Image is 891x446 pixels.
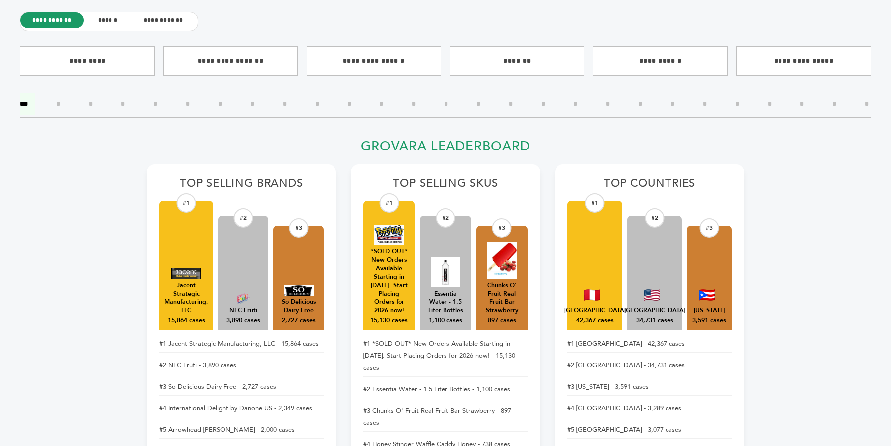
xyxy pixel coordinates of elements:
div: #2 [645,208,665,228]
li: #1 *SOLD OUT* New Orders Available Starting in [DATE]. Start Placing Orders for 2026 now! - 15,13... [363,335,528,377]
li: #4 [GEOGRAPHIC_DATA] - 3,289 cases [567,400,732,417]
li: #5 [GEOGRAPHIC_DATA] - 3,077 cases [567,421,732,439]
li: #1 Jacent Strategic Manufacturing, LLC - 15,864 cases [159,335,324,353]
div: #3 [492,218,512,238]
li: #2 Essentia Water - 1.5 Liter Bottles - 1,100 cases [363,381,528,398]
img: Puerto Rico Flag [699,289,715,301]
img: Chunks O' Fruit Real Fruit Bar Strawberry [487,242,517,279]
li: #3 Chunks O' Fruit Real Fruit Bar Strawberry - 897 cases [363,402,528,432]
li: #3 [US_STATE] - 3,591 cases [567,378,732,396]
li: #3 So Delicious Dairy Free - 2,727 cases [159,378,324,396]
div: NFC Fruti [229,306,257,315]
div: 2,727 cases [282,316,316,325]
img: Essentia Water - 1.5 Liter Bottles [431,257,460,287]
img: NFC Fruti [228,293,258,304]
img: Jacent Strategic Manufacturing, LLC [171,268,201,279]
li: #1 [GEOGRAPHIC_DATA] - 42,367 cases [567,335,732,353]
div: 15,130 cases [370,316,408,325]
img: *SOLD OUT* New Orders Available Starting in 2026. Start Placing Orders for 2026 now! [374,225,404,245]
div: Chunks O' Fruit Real Fruit Bar Strawberry [481,281,523,315]
div: #1 [177,193,196,213]
div: 3,890 cases [226,316,260,325]
li: #2 NFC Fruti - 3,890 cases [159,357,324,374]
img: So Delicious Dairy Free [284,285,314,296]
div: *SOLD OUT* New Orders Available Starting in [DATE]. Start Placing Orders for 2026 now! [368,247,410,315]
div: 1,100 cases [429,316,462,325]
div: #2 [233,208,253,228]
div: United States [624,306,685,315]
li: #4 International Delight by Danone US - 2,349 cases [159,400,324,417]
div: 3,591 cases [692,316,726,325]
div: 897 cases [488,316,516,325]
div: 15,864 cases [168,316,205,325]
h2: Top Selling SKUs [363,177,528,196]
h2: Top Selling Brands [159,177,324,196]
img: Peru Flag [584,289,600,301]
h2: Grovara Leaderboard [147,139,744,160]
h2: Top Countries [567,177,732,196]
div: #2 [436,208,455,228]
div: 34,731 cases [636,316,673,325]
div: Puerto Rico [694,306,725,315]
li: #5 Arrowhead [PERSON_NAME] - 2,000 cases [159,421,324,439]
div: 42,367 cases [576,316,614,325]
li: #2 [GEOGRAPHIC_DATA] - 34,731 cases [567,357,732,374]
div: So Delicious Dairy Free [278,298,319,315]
div: #1 [379,193,399,213]
div: #3 [700,218,719,238]
div: Peru [564,306,626,315]
div: Essentia Water - 1.5 Liter Bottles [425,290,466,315]
div: Jacent Strategic Manufacturing, LLC [164,281,208,315]
div: #1 [585,193,605,213]
img: United States Flag [644,289,660,301]
div: #3 [289,218,308,238]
